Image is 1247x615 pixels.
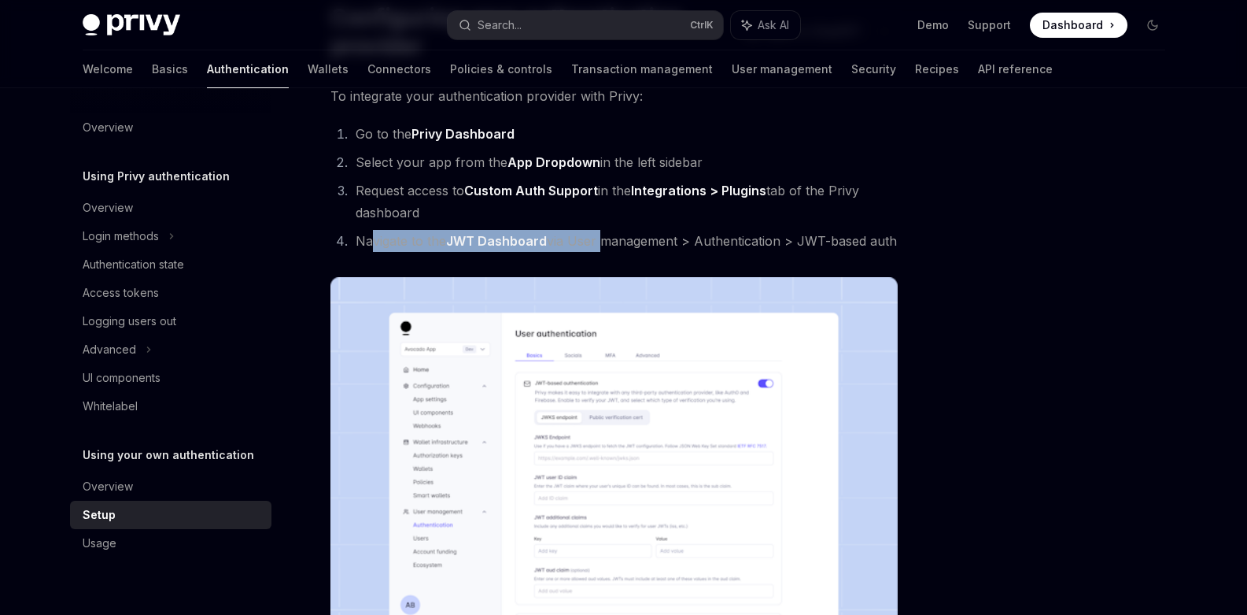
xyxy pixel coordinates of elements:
[70,501,271,529] a: Setup
[83,227,159,246] div: Login methods
[351,180,898,224] li: Request access to in the tab of the Privy dashboard
[450,50,552,88] a: Policies & controls
[464,183,598,198] strong: Custom Auth Support
[83,167,230,186] h5: Using Privy authentication
[1042,17,1103,33] span: Dashboard
[83,312,176,331] div: Logging users out
[478,16,522,35] div: Search...
[978,50,1053,88] a: API reference
[83,506,116,524] div: Setup
[411,126,515,143] a: Privy Dashboard
[70,279,271,307] a: Access tokens
[968,17,1011,33] a: Support
[152,50,188,88] a: Basics
[351,230,898,252] li: Navigate to the via User management > Authentication > JWT-based auth
[1030,13,1127,38] a: Dashboard
[83,255,184,274] div: Authentication state
[70,392,271,420] a: Whitelabel
[70,307,271,335] a: Logging users out
[207,50,289,88] a: Authentication
[83,118,133,137] div: Overview
[631,183,766,199] a: Integrations > Plugins
[83,477,133,496] div: Overview
[70,194,271,222] a: Overview
[571,50,713,88] a: Transaction management
[690,19,714,31] span: Ctrl K
[83,446,254,465] h5: Using your own authentication
[758,17,789,33] span: Ask AI
[351,123,898,145] li: Go to the
[83,340,136,359] div: Advanced
[83,50,133,88] a: Welcome
[330,85,898,107] span: To integrate your authentication provider with Privy:
[70,529,271,558] a: Usage
[351,151,898,173] li: Select your app from the in the left sidebar
[83,369,160,387] div: UI components
[915,50,959,88] a: Recipes
[731,11,800,39] button: Ask AI
[851,50,896,88] a: Security
[83,14,180,36] img: dark logo
[308,50,349,88] a: Wallets
[70,113,271,142] a: Overview
[83,198,133,217] div: Overview
[367,50,431,88] a: Connectors
[70,250,271,279] a: Authentication state
[1140,13,1165,38] button: Toggle dark mode
[83,397,138,416] div: Whitelabel
[448,11,723,39] button: Search...CtrlK
[917,17,949,33] a: Demo
[507,154,600,170] strong: App Dropdown
[83,283,159,302] div: Access tokens
[732,50,832,88] a: User management
[70,472,271,501] a: Overview
[70,364,271,392] a: UI components
[83,534,116,553] div: Usage
[446,233,547,250] a: JWT Dashboard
